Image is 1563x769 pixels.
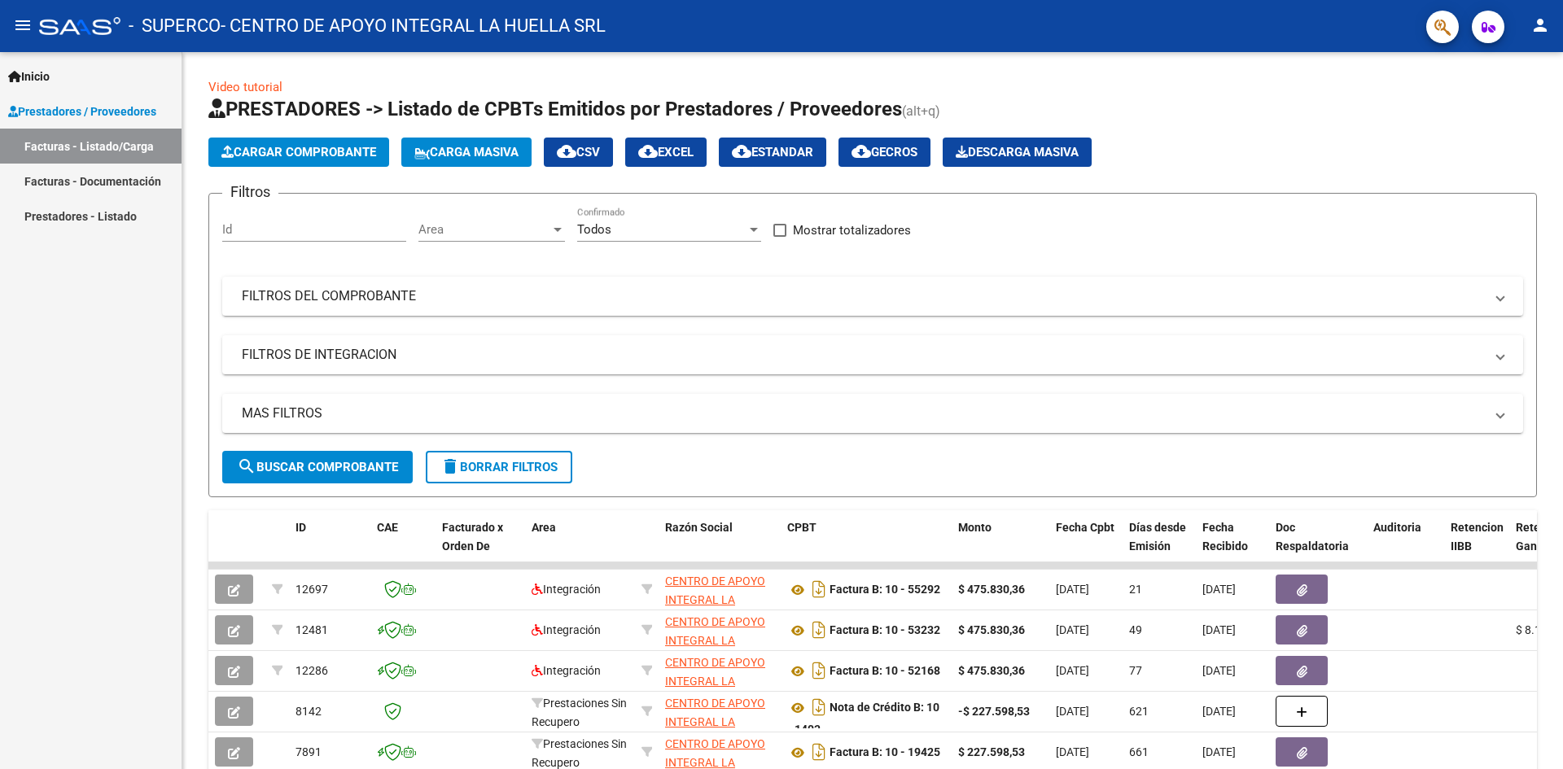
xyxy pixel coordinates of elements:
[1202,583,1236,596] span: [DATE]
[958,583,1025,596] strong: $ 475.830,36
[1129,623,1142,636] span: 49
[902,103,940,119] span: (alt+q)
[1129,583,1142,596] span: 21
[222,335,1523,374] mat-expansion-panel-header: FILTROS DE INTEGRACION
[221,8,606,44] span: - CENTRO DE APOYO INTEGRAL LA HUELLA SRL
[943,138,1092,167] app-download-masive: Descarga masiva de comprobantes (adjuntos)
[1269,510,1367,582] datatable-header-cell: Doc Respaldatoria
[1444,510,1509,582] datatable-header-cell: Retencion IIBB
[958,705,1030,718] strong: -$ 227.598,53
[956,145,1079,159] span: Descarga Masiva
[532,583,601,596] span: Integración
[289,510,370,582] datatable-header-cell: ID
[377,521,398,534] span: CAE
[808,694,830,720] i: Descargar documento
[1202,745,1236,758] span: [DATE]
[719,138,826,167] button: Estandar
[532,697,627,728] span: Prestaciones Sin Recupero
[665,656,765,706] span: CENTRO DE APOYO INTEGRAL LA HUELLA SRL
[370,510,436,582] datatable-header-cell: CAE
[242,346,1484,364] mat-panel-title: FILTROS DE INTEGRACION
[418,222,550,237] span: Area
[838,138,930,167] button: Gecros
[1202,705,1236,718] span: [DATE]
[1202,664,1236,677] span: [DATE]
[958,623,1025,636] strong: $ 475.830,36
[440,460,558,474] span: Borrar Filtros
[793,221,911,240] span: Mostrar totalizadores
[1508,714,1547,753] iframe: Intercom live chat
[808,739,830,765] i: Descargar documento
[544,138,613,167] button: CSV
[1056,623,1089,636] span: [DATE]
[222,181,278,203] h3: Filtros
[532,664,601,677] span: Integración
[1056,583,1089,596] span: [DATE]
[296,623,328,636] span: 12481
[830,665,940,678] strong: Factura B: 10 - 52168
[296,664,328,677] span: 12286
[208,138,389,167] button: Cargar Comprobante
[8,103,156,120] span: Prestadores / Proveedores
[958,664,1025,677] strong: $ 475.830,36
[665,613,774,647] div: 30716231107
[222,394,1523,433] mat-expansion-panel-header: MAS FILTROS
[557,145,600,159] span: CSV
[830,583,940,596] strong: Factura B: 10 - 55292
[1129,664,1142,677] span: 77
[296,705,322,718] span: 8142
[532,737,627,769] span: Prestaciones Sin Recupero
[943,138,1092,167] button: Descarga Masiva
[401,138,532,167] button: Carga Masiva
[242,404,1484,422] mat-panel-title: MAS FILTROS
[638,142,658,161] mat-icon: cloud_download
[525,510,635,582] datatable-header-cell: Area
[440,457,460,476] mat-icon: delete
[665,615,765,666] span: CENTRO DE APOYO INTEGRAL LA HUELLA SRL
[1049,510,1123,582] datatable-header-cell: Fecha Cpbt
[8,68,50,85] span: Inicio
[808,617,830,643] i: Descargar documento
[958,745,1025,758] strong: $ 227.598,53
[222,451,413,483] button: Buscar Comprobante
[1129,521,1186,553] span: Días desde Emisión
[1129,745,1149,758] span: 661
[958,521,992,534] span: Monto
[665,694,774,728] div: 30716231107
[1056,745,1089,758] span: [DATE]
[436,510,525,582] datatable-header-cell: Facturado x Orden De
[414,145,519,159] span: Carga Masiva
[852,142,871,161] mat-icon: cloud_download
[242,287,1484,305] mat-panel-title: FILTROS DEL COMPROBANTE
[1367,510,1444,582] datatable-header-cell: Auditoria
[296,583,328,596] span: 12697
[1056,664,1089,677] span: [DATE]
[1056,521,1114,534] span: Fecha Cpbt
[852,145,917,159] span: Gecros
[1202,521,1248,553] span: Fecha Recibido
[665,735,774,769] div: 30716231107
[1129,705,1149,718] span: 621
[1276,521,1349,553] span: Doc Respaldatoria
[665,653,774,688] div: 30716231107
[781,510,952,582] datatable-header-cell: CPBT
[532,521,556,534] span: Area
[830,624,940,637] strong: Factura B: 10 - 53232
[665,521,733,534] span: Razón Social
[659,510,781,582] datatable-header-cell: Razón Social
[532,623,601,636] span: Integración
[1451,521,1504,553] span: Retencion IIBB
[638,145,694,159] span: EXCEL
[221,145,376,159] span: Cargar Comprobante
[665,572,774,606] div: 30716231107
[732,142,751,161] mat-icon: cloud_download
[952,510,1049,582] datatable-header-cell: Monto
[208,80,282,94] a: Video tutorial
[426,451,572,483] button: Borrar Filtros
[808,576,830,602] i: Descargar documento
[442,521,503,553] span: Facturado x Orden De
[208,98,902,120] span: PRESTADORES -> Listado de CPBTs Emitidos por Prestadores / Proveedores
[222,277,1523,316] mat-expansion-panel-header: FILTROS DEL COMPROBANTE
[1056,705,1089,718] span: [DATE]
[237,457,256,476] mat-icon: search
